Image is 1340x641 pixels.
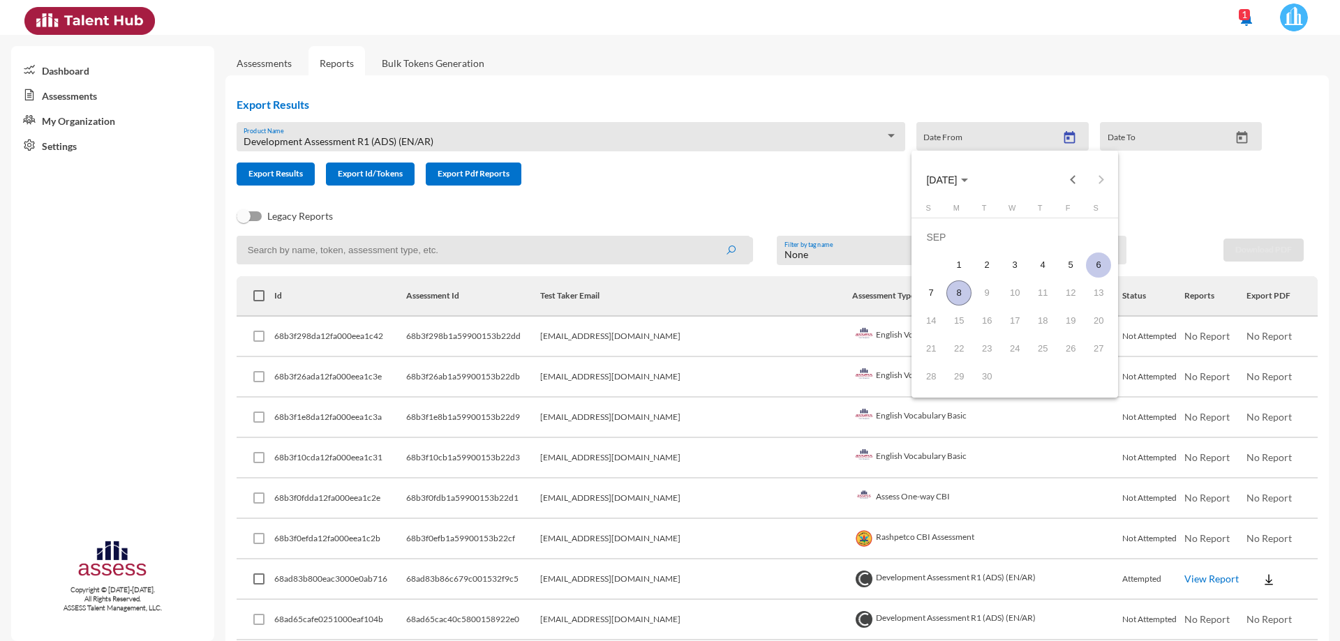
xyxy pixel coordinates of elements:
div: 12 [1058,280,1083,306]
td: September 29, 2025 [945,363,973,391]
td: September 23, 2025 [973,335,1001,363]
td: September 18, 2025 [1029,307,1057,335]
button: Choose month and year [915,166,978,194]
div: 24 [1002,336,1027,361]
div: 2 [974,252,999,278]
th: Tuesday [973,204,1001,218]
th: Friday [1057,204,1085,218]
td: September 30, 2025 [973,363,1001,391]
div: 25 [1030,336,1055,361]
div: 7 [918,280,944,306]
td: September 4, 2025 [1029,251,1057,279]
td: September 13, 2025 [1085,279,1112,307]
td: September 25, 2025 [1029,335,1057,363]
div: 17 [1002,308,1027,333]
div: 21 [918,336,944,361]
span: [DATE] [926,174,957,186]
td: September 5, 2025 [1057,251,1085,279]
th: Sunday [917,204,945,218]
td: September 16, 2025 [973,307,1001,335]
div: 8 [946,280,971,306]
div: 29 [946,364,971,389]
td: September 3, 2025 [1001,251,1029,279]
button: Next month [1087,166,1115,194]
td: September 8, 2025 [945,279,973,307]
td: September 21, 2025 [917,335,945,363]
td: September 22, 2025 [945,335,973,363]
td: September 6, 2025 [1085,251,1112,279]
div: 6 [1086,252,1111,278]
td: September 9, 2025 [973,279,1001,307]
div: 19 [1058,308,1083,333]
div: 9 [974,280,999,306]
td: September 19, 2025 [1057,307,1085,335]
div: 11 [1030,280,1055,306]
div: 20 [1086,308,1111,333]
div: 1 [946,252,971,278]
div: 15 [946,308,971,333]
td: September 17, 2025 [1001,307,1029,335]
div: 18 [1030,308,1055,333]
div: 5 [1058,252,1083,278]
th: Wednesday [1001,204,1029,218]
td: September 27, 2025 [1085,335,1112,363]
td: September 10, 2025 [1001,279,1029,307]
td: September 12, 2025 [1057,279,1085,307]
td: September 20, 2025 [1085,307,1112,335]
div: 22 [946,336,971,361]
div: 13 [1086,280,1111,306]
th: Saturday [1085,204,1112,218]
th: Monday [945,204,973,218]
th: Thursday [1029,204,1057,218]
td: SEP [917,223,1112,251]
div: 10 [1002,280,1027,306]
div: 28 [918,364,944,389]
td: September 24, 2025 [1001,335,1029,363]
td: September 1, 2025 [945,251,973,279]
td: September 2, 2025 [973,251,1001,279]
td: September 26, 2025 [1057,335,1085,363]
div: 4 [1030,252,1055,278]
td: September 14, 2025 [917,307,945,335]
div: 16 [974,308,999,333]
div: 14 [918,308,944,333]
td: September 15, 2025 [945,307,973,335]
div: 26 [1058,336,1083,361]
div: 23 [974,336,999,361]
button: Previous month [1059,166,1087,194]
td: September 7, 2025 [917,279,945,307]
div: 3 [1002,252,1027,278]
td: September 28, 2025 [917,363,945,391]
div: 30 [974,364,999,389]
td: September 11, 2025 [1029,279,1057,307]
div: 27 [1086,336,1111,361]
